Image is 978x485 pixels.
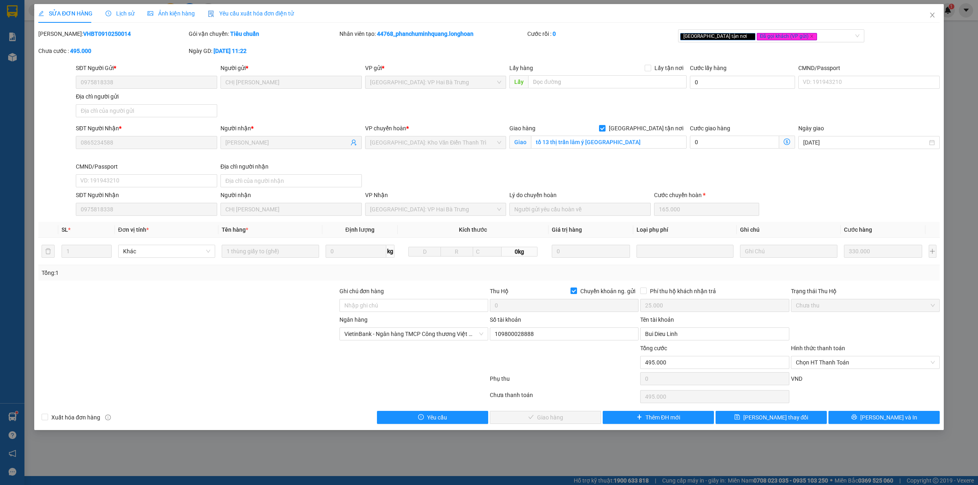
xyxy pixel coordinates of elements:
b: 495.000 [70,48,91,54]
span: [GEOGRAPHIC_DATA] tận nơi [680,33,756,40]
input: Số tài khoản [490,327,639,340]
span: close [810,34,814,38]
button: checkGiao hàng [490,411,601,424]
span: Xuất hóa đơn hàng [48,413,104,422]
input: VD: Bàn, Ghế [222,245,319,258]
input: Ngày giao [803,138,927,147]
b: 0 [553,31,556,37]
input: Ghi Chú [740,245,837,258]
b: 44768_phanchuminhquang.longhoan [377,31,474,37]
div: Địa chỉ người nhận [220,162,362,171]
span: Chuyển khoản ng. gửi [577,287,639,296]
div: SĐT Người Gửi [76,64,217,72]
th: Ghi chú [737,222,840,238]
div: VP gửi [365,64,507,72]
input: 0 [844,245,922,258]
input: C [473,247,502,257]
span: Đơn vị tính [118,226,149,233]
div: VP Nhận [365,191,507,200]
label: Ngân hàng [339,316,368,323]
label: Ghi chú đơn hàng [339,288,384,294]
span: [PERSON_NAME] và In [860,413,917,422]
div: Tổng: 1 [42,268,377,277]
div: Người nhận [220,191,362,200]
div: Gói vận chuyển: [189,29,337,38]
label: Cước lấy hàng [690,65,727,71]
span: close [929,12,936,18]
div: Cước chuyển hoàn [654,191,759,200]
span: Phí thu hộ khách nhận trả [647,287,719,296]
div: Chưa cước : [38,46,187,55]
span: Lấy [509,75,528,88]
label: Số tài khoản [490,316,521,323]
input: D [408,247,441,257]
th: Loại phụ phí [633,222,737,238]
span: Lấy hàng [509,65,533,71]
input: R [441,247,473,257]
div: [PERSON_NAME]: [38,29,187,38]
span: 0kg [502,247,537,257]
span: Lịch sử [106,10,134,17]
button: plusThêm ĐH mới [603,411,714,424]
span: clock-circle [106,11,111,16]
label: Hình thức thanh toán [791,345,845,351]
span: plus [637,414,642,421]
button: printer[PERSON_NAME] và In [828,411,940,424]
span: SL [62,226,68,233]
input: Cước giao hàng [690,136,779,149]
span: Tên hàng [222,226,248,233]
span: Cước hàng [844,226,872,233]
span: Yêu cầu xuất hóa đơn điện tử [208,10,294,17]
span: SỬA ĐƠN HÀNG [38,10,93,17]
span: save [734,414,740,421]
span: VND [791,375,802,382]
img: icon [208,11,214,17]
span: Yêu cầu [427,413,447,422]
span: Đã gọi khách (VP gửi) [757,33,817,40]
div: Cước rồi : [527,29,676,38]
div: Nhân viên tạo: [339,29,526,38]
div: SĐT Người Nhận [76,191,217,200]
div: Địa chỉ người gửi [76,92,217,101]
div: Phụ thu [489,374,639,388]
div: Người nhận [220,124,362,133]
span: Lấy tận nơi [651,64,687,72]
span: edit [38,11,44,16]
input: Tên tài khoản [640,327,789,340]
button: delete [42,245,55,258]
div: CMND/Passport [76,162,217,171]
span: Giá trị hàng [552,226,582,233]
span: picture [148,11,153,16]
input: Cước lấy hàng [690,76,795,89]
b: VHBT0910250014 [83,31,131,37]
span: VietinBank - Ngân hàng TMCP Công thương Việt Nam [344,328,483,340]
span: exclamation-circle [418,414,424,421]
div: Ngày GD: [189,46,337,55]
span: Chưa thu [796,299,935,312]
input: 0 [552,245,630,258]
b: Tiêu chuẩn [230,31,259,37]
div: Trạng thái Thu Hộ [791,287,940,296]
span: close [748,34,752,38]
div: CMND/Passport [798,64,940,72]
span: [PERSON_NAME] thay đổi [743,413,808,422]
span: Ảnh kiện hàng [148,10,195,17]
div: Chưa thanh toán [489,391,639,405]
span: Hà Nội: VP Hai Bà Trưng [370,76,502,88]
span: Thu Hộ [490,288,509,294]
span: dollar-circle [784,138,790,145]
span: info-circle [105,415,111,420]
button: save[PERSON_NAME] thay đổi [716,411,827,424]
span: Kích thước [459,226,487,233]
span: Giao [509,136,531,149]
input: Ghi chú đơn hàng [339,299,488,312]
span: user-add [350,139,357,146]
label: Tên tài khoản [640,316,674,323]
input: Dọc đường [528,75,687,88]
span: printer [851,414,857,421]
span: Thêm ĐH mới [645,413,680,422]
div: Lý do chuyển hoàn [509,191,651,200]
label: Cước giao hàng [690,125,730,132]
b: [DATE] 11:22 [214,48,247,54]
span: Hà Nội: Kho Văn Điển Thanh Trì [370,136,502,149]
